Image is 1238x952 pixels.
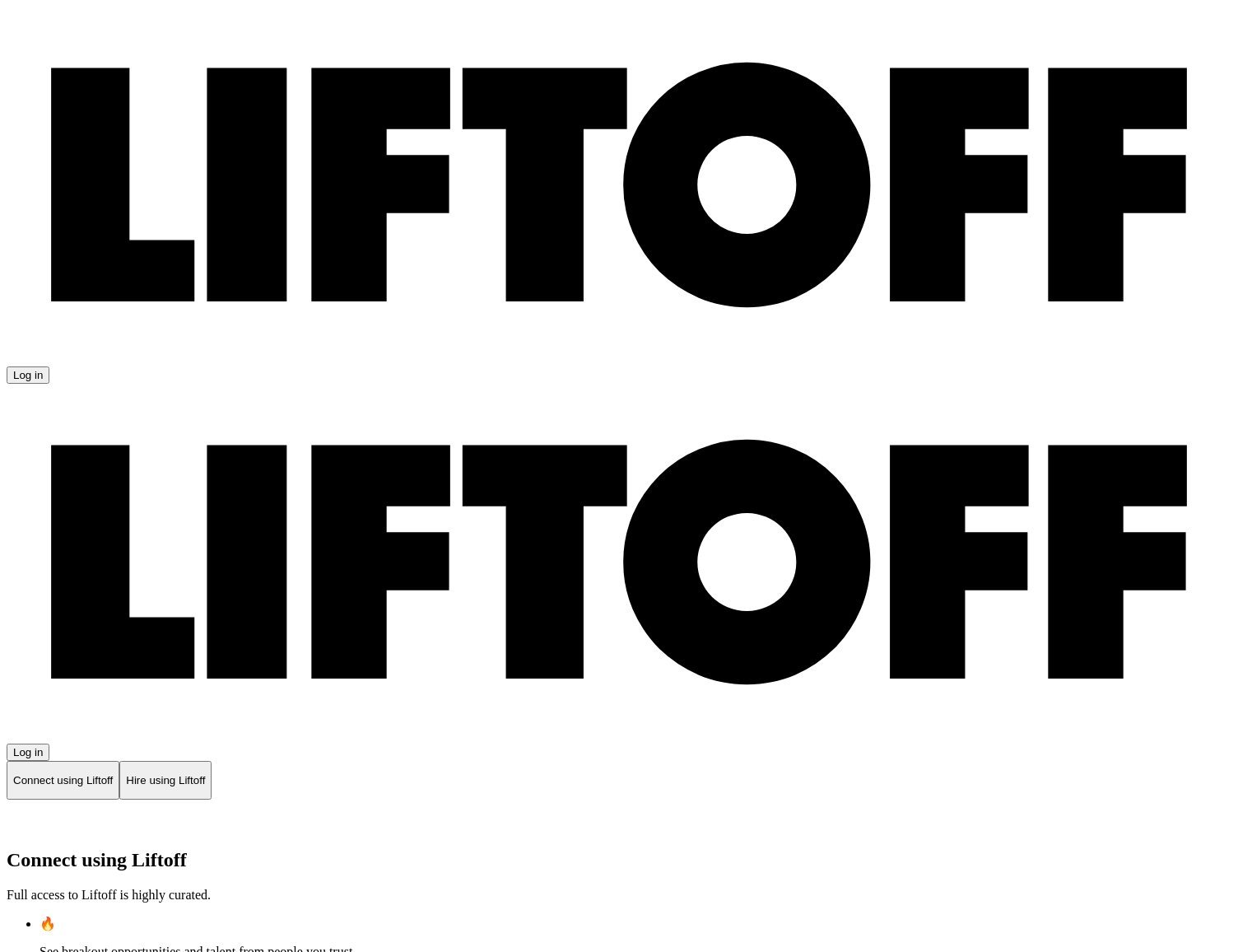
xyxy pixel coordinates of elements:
p: Connect using Liftoff [13,774,113,786]
h2: Connect using Liftoff [7,849,1231,871]
span: 🔥 [40,917,56,931]
p: Full access to Liftoff is highly curated. [7,888,1231,903]
p: Hire using Liftoff [126,774,205,786]
button: Log in [7,366,49,384]
button: Log in [7,744,49,761]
